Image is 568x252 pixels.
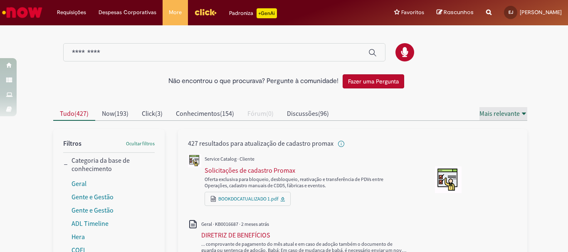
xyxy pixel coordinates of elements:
span: More [169,8,182,17]
div: Padroniza [229,8,277,18]
span: Favoritos [401,8,424,17]
span: Requisições [57,8,86,17]
span: Despesas Corporativas [99,8,156,17]
button: Fazer uma Pergunta [343,74,404,88]
span: [PERSON_NAME] [520,9,562,16]
h2: Não encontrou o que procurava? Pergunte à comunidade! [168,78,338,85]
span: EJ [509,10,513,15]
p: +GenAi [257,8,277,18]
span: Rascunhos [444,8,474,16]
img: ServiceNow [1,4,44,21]
a: Rascunhos [437,9,474,17]
img: click_logo_yellow_360x200.png [194,6,217,18]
